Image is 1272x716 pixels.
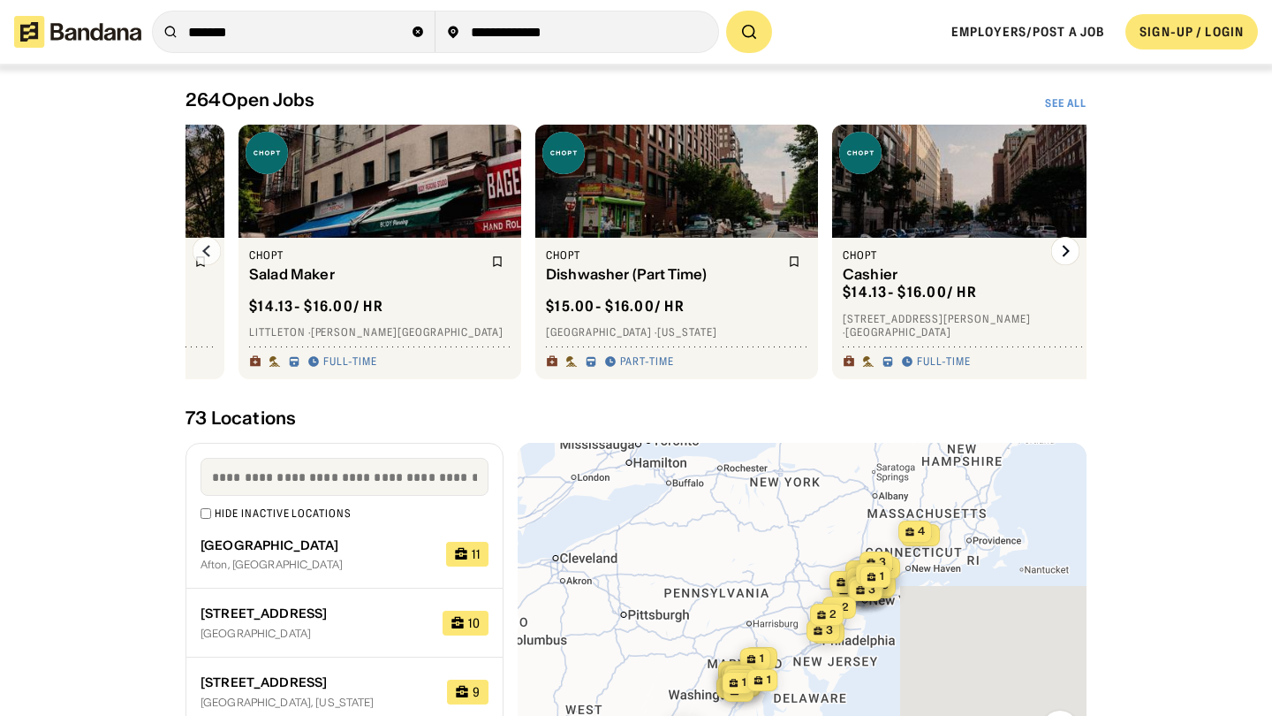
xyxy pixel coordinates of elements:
img: Chopt logo [246,132,288,174]
img: Right Arrow [1051,237,1079,265]
div: [GEOGRAPHIC_DATA] [201,538,432,553]
div: Littleton · [PERSON_NAME][GEOGRAPHIC_DATA] [249,325,511,339]
div: Full-time [917,354,971,369]
span: 1 [880,569,884,584]
img: Left Arrow [193,237,221,265]
span: 3 [868,583,875,598]
span: 3 [826,623,833,638]
div: SIGN-UP / LOGIN [1139,24,1244,40]
div: 9 [473,686,481,698]
div: [STREET_ADDRESS] [201,675,433,690]
a: Chopt logoChoptDishwasher (Part Time)$15.00- $16.00/ hr[GEOGRAPHIC_DATA] ·[US_STATE]Part-time [535,125,818,379]
div: $ 15.00 - $16.00 / hr [546,297,685,316]
div: 264 Open Jobs [185,89,314,110]
div: Full-time [323,354,377,369]
a: Chopt logoChoptSalad Maker$14.13- $16.00/ hrLittleton ·[PERSON_NAME][GEOGRAPHIC_DATA]Full-time [238,125,521,379]
div: [STREET_ADDRESS][PERSON_NAME] · [GEOGRAPHIC_DATA] [843,312,1104,339]
span: 3 [879,555,886,570]
div: Dishwasher (Part Time) [546,266,777,283]
div: Chopt [249,248,481,263]
div: Chopt [546,248,777,263]
a: [STREET_ADDRESS][GEOGRAPHIC_DATA]10 [186,589,503,658]
a: Employers/Post a job [951,24,1104,40]
span: 1 [742,675,746,690]
div: $ 14.13 - $16.00 / hr [249,297,383,316]
a: Chopt logoChoptCashier$14.13- $16.00/ hr[STREET_ADDRESS][PERSON_NAME] ·[GEOGRAPHIC_DATA]Full-time [832,125,1115,379]
div: Chopt [843,248,1074,263]
a: See All [1045,96,1086,110]
div: 73 Locations [185,408,1086,429]
span: 2 [829,607,837,622]
div: Cashier [843,266,1074,283]
div: Part-time [620,354,674,369]
div: 11 [472,548,481,560]
div: [GEOGRAPHIC_DATA], [US_STATE] [201,697,433,708]
div: [GEOGRAPHIC_DATA] · [US_STATE] [546,325,807,339]
img: Chopt logo [839,132,882,174]
div: Salad Maker [249,266,481,283]
div: 10 [468,617,481,629]
a: [GEOGRAPHIC_DATA]Afton, [GEOGRAPHIC_DATA]11 [186,521,503,590]
span: 2 [842,600,849,615]
span: 4 [918,524,925,539]
span: 1 [760,651,764,666]
div: Hide inactive locations [215,507,352,521]
div: Afton, [GEOGRAPHIC_DATA] [201,560,432,570]
img: Chopt logo [542,132,585,174]
div: [STREET_ADDRESS] [201,606,428,621]
span: 1 [767,673,771,688]
div: $ 14.13 - $16.00 / hr [843,283,977,301]
div: [GEOGRAPHIC_DATA] [201,628,428,639]
img: Bandana logotype [14,16,141,48]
